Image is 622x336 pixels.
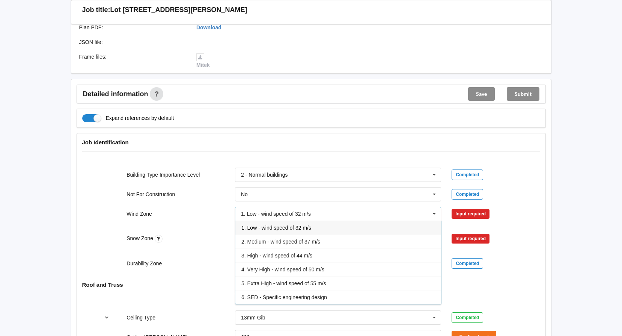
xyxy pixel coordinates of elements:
[241,253,312,259] span: 3. High - wind speed of 44 m/s
[241,294,327,300] span: 6. SED - Specific engineering design
[241,225,311,231] span: 1. Low - wind speed of 32 m/s
[196,54,210,68] a: Mitek
[74,24,191,31] div: Plan PDF :
[452,189,483,200] div: Completed
[82,6,110,14] h3: Job title:
[82,281,540,288] h4: Roof and Truss
[127,191,175,197] label: Not For Construction
[127,260,162,266] label: Durability Zone
[127,315,155,321] label: Ceiling Type
[452,258,483,269] div: Completed
[241,239,320,245] span: 2. Medium - wind speed of 37 m/s
[241,192,248,197] div: No
[74,53,191,69] div: Frame files :
[127,211,152,217] label: Wind Zone
[127,235,155,241] label: Snow Zone
[241,172,288,177] div: 2 - Normal buildings
[241,280,326,286] span: 5. Extra High - wind speed of 55 m/s
[452,209,489,219] div: Input required
[452,234,489,244] div: Input required
[196,24,221,30] a: Download
[127,172,200,178] label: Building Type Importance Level
[452,170,483,180] div: Completed
[241,266,324,272] span: 4. Very High - wind speed of 50 m/s
[82,114,174,122] label: Expand references by default
[74,38,191,46] div: JSON file :
[110,6,247,14] h3: Lot [STREET_ADDRESS][PERSON_NAME]
[241,315,265,320] div: 13mm Gib
[452,312,483,323] div: Completed
[99,311,114,324] button: reference-toggle
[82,139,540,146] h4: Job Identification
[83,91,148,97] span: Detailed information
